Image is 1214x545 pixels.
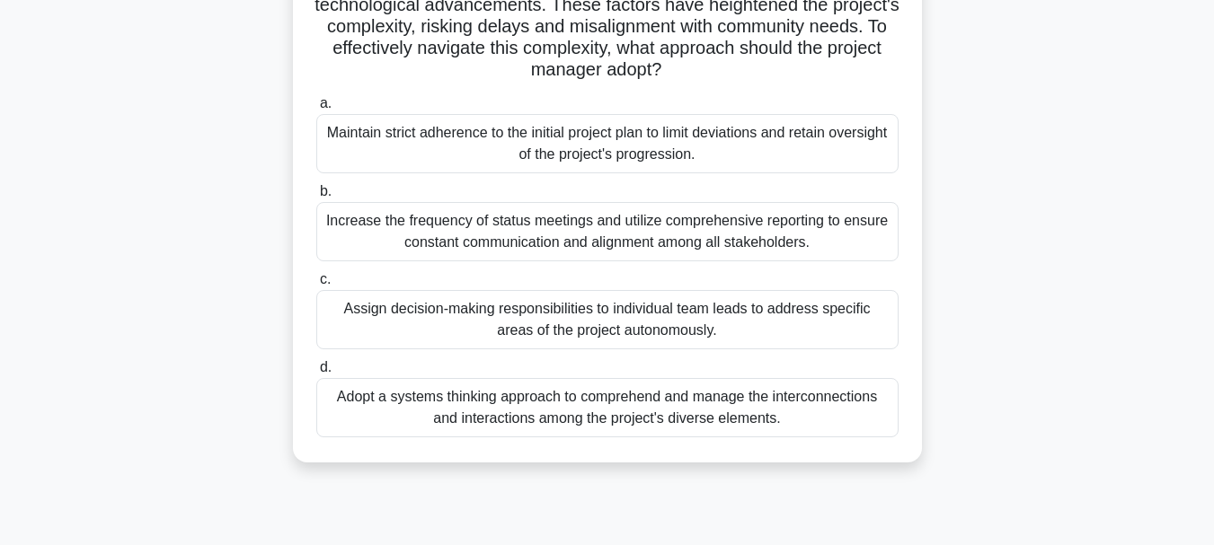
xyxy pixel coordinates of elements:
div: Increase the frequency of status meetings and utilize comprehensive reporting to ensure constant ... [316,202,899,261]
div: Assign decision-making responsibilities to individual team leads to address specific areas of the... [316,290,899,349]
span: a. [320,95,332,110]
div: Adopt a systems thinking approach to comprehend and manage the interconnections and interactions ... [316,378,899,437]
span: c. [320,271,331,286]
span: d. [320,359,332,374]
span: b. [320,183,332,198]
div: Maintain strict adherence to the initial project plan to limit deviations and retain oversight of... [316,114,899,173]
